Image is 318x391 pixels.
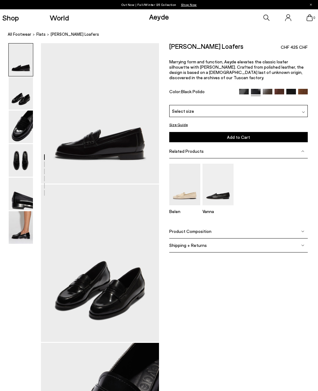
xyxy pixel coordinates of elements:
[169,132,308,142] button: Add to Cart
[8,26,318,43] nav: breadcrumb
[227,134,250,140] span: Add to Cart
[301,150,304,153] img: svg%3E
[302,111,305,114] img: svg%3E
[9,77,33,110] img: Oscar Leather Loafers - Image 2
[9,144,33,177] img: Oscar Leather Loafers - Image 4
[202,201,234,214] a: Vanna Almond-Toe Loafers Vanna
[313,16,316,20] span: 0
[2,14,19,21] a: Shop
[9,111,33,143] img: Oscar Leather Loafers - Image 3
[51,31,99,38] span: [PERSON_NAME] Loafers
[121,2,197,8] p: Out Now | Fall/Winter ‘25 Collection
[169,121,188,128] button: Size Guide
[172,108,194,114] span: Select size
[307,14,313,21] a: 0
[169,201,200,214] a: Belen Tassel Loafers Belen
[169,59,304,80] span: Marrying form and function, Aeyde elevates the classic loafer silhouette with [PERSON_NAME]. Craf...
[36,32,46,37] span: flats
[202,209,234,214] p: Vanna
[301,244,304,247] img: svg%3E
[36,31,46,38] a: flats
[281,44,308,50] span: CHF 425 CHF
[169,229,211,234] span: Product Composition
[169,243,207,248] span: Shipping + Returns
[169,149,204,154] span: Related Products
[8,31,31,38] a: All Footwear
[9,211,33,244] img: Oscar Leather Loafers - Image 6
[202,164,234,205] img: Vanna Almond-Toe Loafers
[169,164,200,205] img: Belen Tassel Loafers
[169,89,235,96] div: Color:
[149,12,169,21] a: Aeyde
[169,43,243,49] h2: [PERSON_NAME] Loafers
[301,230,304,233] img: svg%3E
[181,3,197,7] span: Navigate to /collections/new-in
[50,14,69,21] a: World
[181,89,205,94] span: Black Polido
[169,209,200,214] p: Belen
[9,178,33,210] img: Oscar Leather Loafers - Image 5
[9,43,33,76] img: Oscar Leather Loafers - Image 1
